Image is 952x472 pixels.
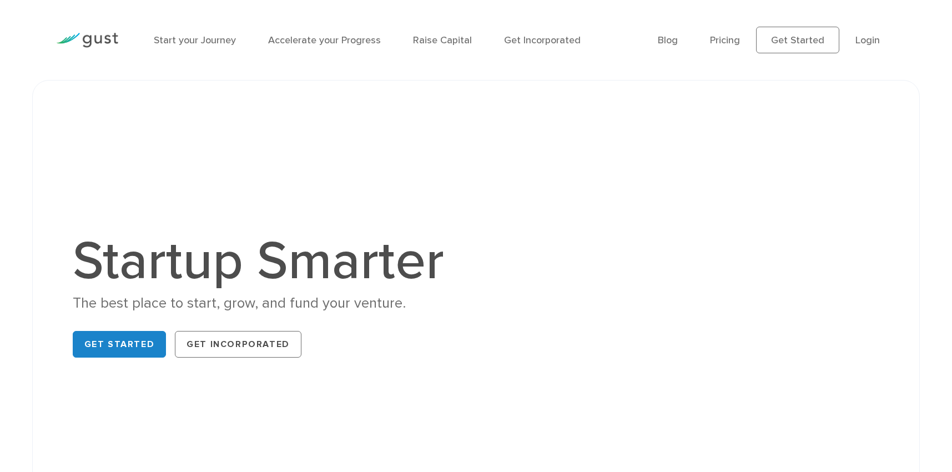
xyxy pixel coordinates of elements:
[658,34,678,46] a: Blog
[73,331,167,358] a: Get Started
[855,34,880,46] a: Login
[56,33,118,48] img: Gust Logo
[413,34,472,46] a: Raise Capital
[268,34,381,46] a: Accelerate your Progress
[756,27,839,53] a: Get Started
[504,34,581,46] a: Get Incorporated
[710,34,740,46] a: Pricing
[73,294,456,313] div: The best place to start, grow, and fund your venture.
[73,235,456,288] h1: Startup Smarter
[154,34,236,46] a: Start your Journey
[175,331,301,358] a: Get Incorporated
